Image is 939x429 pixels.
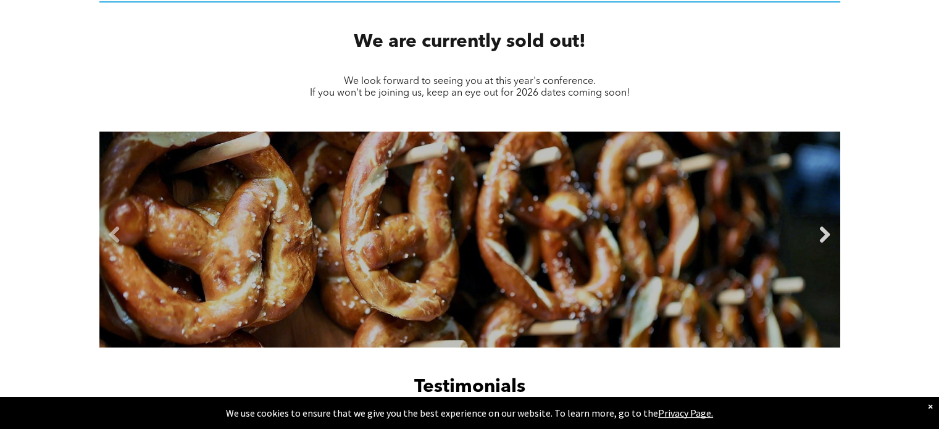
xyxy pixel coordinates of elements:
[106,226,124,244] a: Previous
[414,378,525,396] span: Testimonials
[344,77,596,86] span: We look forward to seeing you at this year's conference.
[658,407,713,419] a: Privacy Page.
[354,33,586,51] span: We are currently sold out!
[816,226,834,244] a: Next
[928,400,933,412] div: Dismiss notification
[310,88,630,98] span: If you won't be joining us, keep an eye out for 2026 dates coming soon!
